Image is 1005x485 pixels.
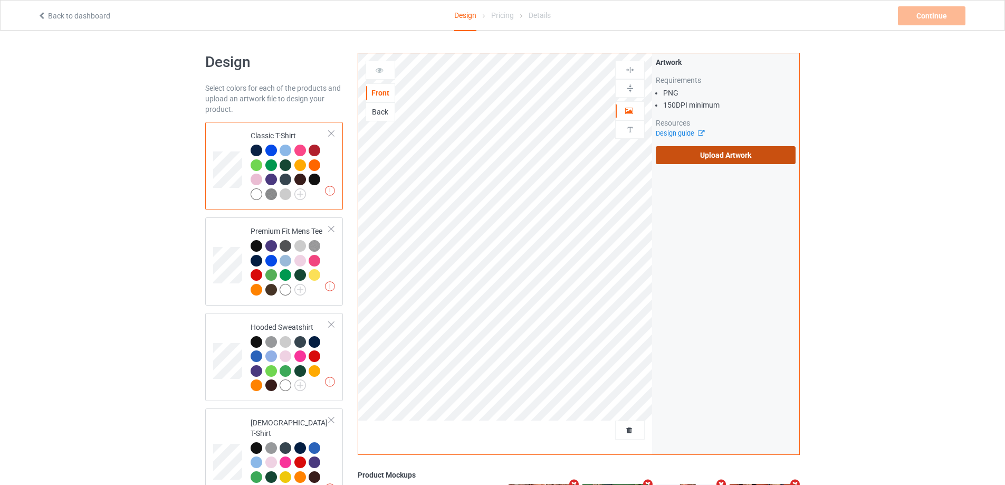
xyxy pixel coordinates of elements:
[454,1,476,31] div: Design
[294,284,306,296] img: svg+xml;base64,PD94bWwgdmVyc2lvbj0iMS4wIiBlbmNvZGluZz0iVVRGLTgiPz4KPHN2ZyB3aWR0aD0iMjJweCIgaGVpZ2...
[37,12,110,20] a: Back to dashboard
[294,379,306,391] img: svg+xml;base64,PD94bWwgdmVyc2lvbj0iMS4wIiBlbmNvZGluZz0iVVRGLTgiPz4KPHN2ZyB3aWR0aD0iMjJweCIgaGVpZ2...
[656,129,704,137] a: Design guide
[325,281,335,291] img: exclamation icon
[205,122,343,210] div: Classic T-Shirt
[205,53,343,72] h1: Design
[205,217,343,306] div: Premium Fit Mens Tee
[251,226,329,294] div: Premium Fit Mens Tee
[358,470,800,480] div: Product Mockups
[625,83,635,93] img: svg%3E%0A
[366,107,395,117] div: Back
[265,188,277,200] img: heather_texture.png
[656,118,796,128] div: Resources
[294,188,306,200] img: svg+xml;base64,PD94bWwgdmVyc2lvbj0iMS4wIiBlbmNvZGluZz0iVVRGLTgiPz4KPHN2ZyB3aWR0aD0iMjJweCIgaGVpZ2...
[663,100,796,110] li: 150 DPI minimum
[325,186,335,196] img: exclamation icon
[205,313,343,401] div: Hooded Sweatshirt
[663,88,796,98] li: PNG
[205,83,343,115] div: Select colors for each of the products and upload an artwork file to design your product.
[625,125,635,135] img: svg%3E%0A
[309,240,320,252] img: heather_texture.png
[251,130,329,199] div: Classic T-Shirt
[366,88,395,98] div: Front
[656,75,796,85] div: Requirements
[656,57,796,68] div: Artwork
[529,1,551,30] div: Details
[656,146,796,164] label: Upload Artwork
[325,377,335,387] img: exclamation icon
[251,322,329,391] div: Hooded Sweatshirt
[491,1,514,30] div: Pricing
[625,65,635,75] img: svg%3E%0A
